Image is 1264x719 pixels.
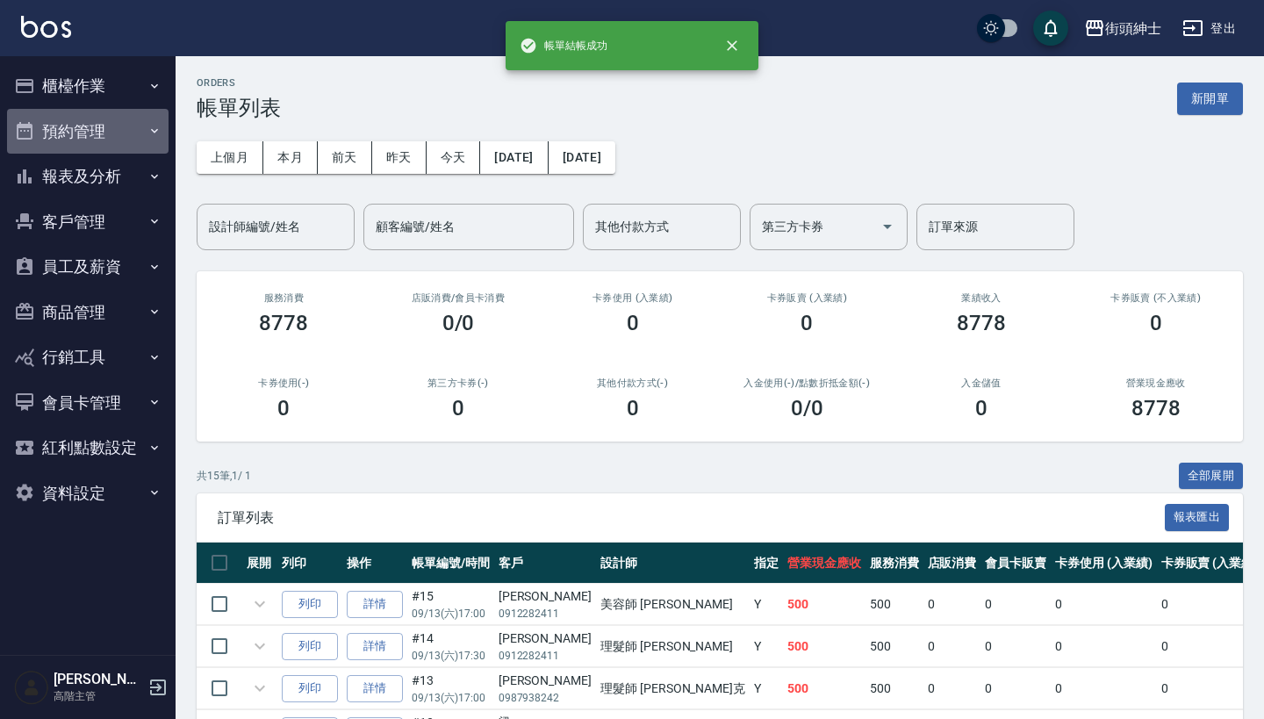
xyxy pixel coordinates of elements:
button: 今天 [427,141,481,174]
td: 0 [980,626,1051,667]
td: 0 [980,668,1051,709]
td: 500 [783,584,865,625]
td: 美容師 [PERSON_NAME] [596,584,750,625]
button: 行銷工具 [7,334,169,380]
th: 客戶 [494,543,596,584]
th: 設計師 [596,543,750,584]
h3: 0 [452,396,464,421]
td: #15 [407,584,494,625]
h3: 0 [627,396,639,421]
th: 展開 [242,543,277,584]
div: [PERSON_NAME] [499,629,592,648]
div: [PERSON_NAME] [499,672,592,690]
h3: 0 [975,396,987,421]
p: 0912282411 [499,648,592,664]
td: 0 [923,668,981,709]
td: 500 [783,626,865,667]
span: 訂單列表 [218,509,1165,527]
h2: 第三方卡券(-) [392,377,525,389]
button: 客戶管理 [7,199,169,245]
button: Open [873,212,901,241]
button: 櫃檯作業 [7,63,169,109]
h5: [PERSON_NAME] [54,671,143,688]
h3: 0/0 [442,311,475,335]
td: 理髮師 [PERSON_NAME]克 [596,668,750,709]
div: 街頭紳士 [1105,18,1161,40]
h2: 卡券使用(-) [218,377,350,389]
td: Y [750,626,783,667]
td: 500 [865,626,923,667]
p: 0987938242 [499,690,592,706]
a: 報表匯出 [1165,508,1230,525]
th: 列印 [277,543,342,584]
th: 服務消費 [865,543,923,584]
button: 登出 [1175,12,1243,45]
button: 街頭紳士 [1077,11,1168,47]
th: 卡券販賣 (入業績) [1157,543,1263,584]
td: 0 [1051,668,1157,709]
th: 帳單編號/時間 [407,543,494,584]
button: 列印 [282,591,338,618]
h2: 卡券使用 (入業績) [566,292,699,304]
h3: 0 [801,311,813,335]
h2: 其他付款方式(-) [566,377,699,389]
button: 會員卡管理 [7,380,169,426]
button: 列印 [282,675,338,702]
button: 新開單 [1177,83,1243,115]
th: 會員卡販賣 [980,543,1051,584]
h3: 0 [627,311,639,335]
td: #14 [407,626,494,667]
h3: 0 [1150,311,1162,335]
a: 詳情 [347,591,403,618]
img: Person [14,670,49,705]
button: 商品管理 [7,290,169,335]
button: [DATE] [549,141,615,174]
button: 報表及分析 [7,154,169,199]
div: [PERSON_NAME] [499,587,592,606]
td: 0 [980,584,1051,625]
td: 0 [923,584,981,625]
th: 營業現金應收 [783,543,865,584]
td: 0 [923,626,981,667]
p: 09/13 (六) 17:00 [412,606,490,622]
span: 帳單結帳成功 [520,37,607,54]
button: 員工及薪資 [7,244,169,290]
h2: 卡券販賣 (入業績) [741,292,873,304]
td: Y [750,668,783,709]
button: save [1033,11,1068,46]
h3: 8778 [957,311,1006,335]
p: 09/13 (六) 17:30 [412,648,490,664]
td: 500 [865,668,923,709]
button: 上個月 [197,141,263,174]
h3: 0 [277,396,290,421]
button: 列印 [282,633,338,660]
img: Logo [21,16,71,38]
button: 全部展開 [1179,463,1244,490]
td: 500 [783,668,865,709]
td: Y [750,584,783,625]
a: 詳情 [347,675,403,702]
button: [DATE] [480,141,548,174]
button: 報表匯出 [1165,504,1230,531]
td: 500 [865,584,923,625]
td: #13 [407,668,494,709]
button: 資料設定 [7,471,169,516]
h3: 8778 [1131,396,1181,421]
td: 0 [1157,584,1263,625]
td: 0 [1051,584,1157,625]
h2: ORDERS [197,77,281,89]
button: close [713,26,751,65]
a: 新開單 [1177,90,1243,106]
button: 預約管理 [7,109,169,155]
h2: 營業現金應收 [1089,377,1222,389]
td: 0 [1157,626,1263,667]
td: 0 [1051,626,1157,667]
th: 操作 [342,543,407,584]
h2: 入金儲值 [916,377,1048,389]
h2: 店販消費 /會員卡消費 [392,292,525,304]
h3: 8778 [259,311,308,335]
td: 理髮師 [PERSON_NAME] [596,626,750,667]
p: 高階主管 [54,688,143,704]
h3: 服務消費 [218,292,350,304]
h2: 入金使用(-) /點數折抵金額(-) [741,377,873,389]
